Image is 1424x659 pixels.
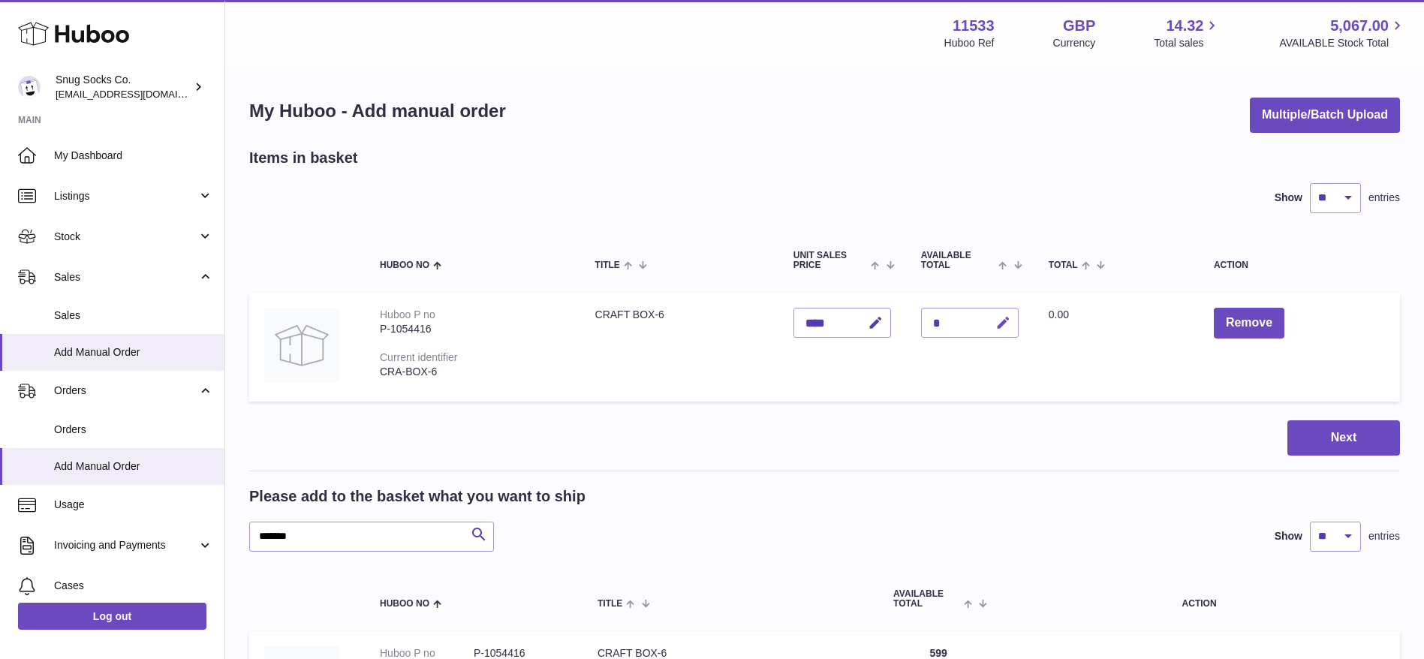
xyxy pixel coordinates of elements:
img: CRAFT BOX-6 [264,308,339,383]
strong: GBP [1063,16,1095,36]
span: Orders [54,384,197,398]
div: Current identifier [380,351,458,363]
div: CRA-BOX-6 [380,365,565,379]
a: 5,067.00 AVAILABLE Stock Total [1279,16,1406,50]
span: entries [1368,529,1400,543]
div: Action [1214,260,1385,270]
button: Remove [1214,308,1284,339]
span: Total [1049,260,1078,270]
span: Title [595,260,620,270]
h1: My Huboo - Add manual order [249,99,506,123]
button: Next [1287,420,1400,456]
td: CRAFT BOX-6 [580,293,778,402]
th: Action [998,574,1400,624]
span: Stock [54,230,197,244]
span: Usage [54,498,213,512]
a: 14.32 Total sales [1154,16,1221,50]
div: Currency [1053,36,1096,50]
span: entries [1368,191,1400,205]
span: Huboo no [380,599,429,609]
a: Log out [18,603,206,630]
label: Show [1275,191,1302,205]
h2: Items in basket [249,148,358,168]
span: Add Manual Order [54,459,213,474]
span: Orders [54,423,213,437]
div: P-1054416 [380,322,565,336]
span: AVAILABLE Stock Total [1279,36,1406,50]
h2: Please add to the basket what you want to ship [249,486,586,507]
span: Title [598,599,622,609]
span: 0.00 [1049,308,1069,320]
span: Sales [54,270,197,284]
span: Invoicing and Payments [54,538,197,552]
span: 5,067.00 [1330,16,1389,36]
div: Snug Socks Co. [56,73,191,101]
span: AVAILABLE Total [921,251,995,270]
span: [EMAIL_ADDRESS][DOMAIN_NAME] [56,88,221,100]
span: Huboo no [380,260,429,270]
span: My Dashboard [54,149,213,163]
div: Huboo Ref [944,36,995,50]
span: Sales [54,308,213,323]
img: internalAdmin-11533@internal.huboo.com [18,76,41,98]
span: 14.32 [1166,16,1203,36]
div: Huboo P no [380,308,435,320]
strong: 11533 [953,16,995,36]
span: AVAILABLE Total [893,589,960,609]
button: Multiple/Batch Upload [1250,98,1400,133]
span: Add Manual Order [54,345,213,360]
span: Unit Sales Price [793,251,868,270]
label: Show [1275,529,1302,543]
span: Cases [54,579,213,593]
span: Total sales [1154,36,1221,50]
span: Listings [54,189,197,203]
